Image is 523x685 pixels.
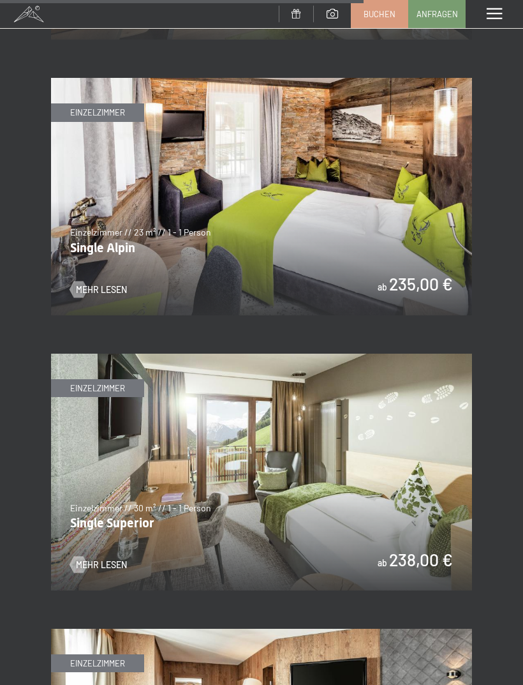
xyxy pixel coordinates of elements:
[416,8,458,20] span: Anfragen
[70,283,127,296] a: Mehr Lesen
[351,1,408,27] a: Buchen
[409,1,465,27] a: Anfragen
[51,354,472,591] img: Single Superior
[364,8,395,20] span: Buchen
[51,79,472,86] a: Single Alpin
[51,78,472,315] img: Single Alpin
[51,629,472,637] a: Single Relax
[76,559,127,571] span: Mehr Lesen
[51,354,472,362] a: Single Superior
[70,559,127,571] a: Mehr Lesen
[76,283,127,296] span: Mehr Lesen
